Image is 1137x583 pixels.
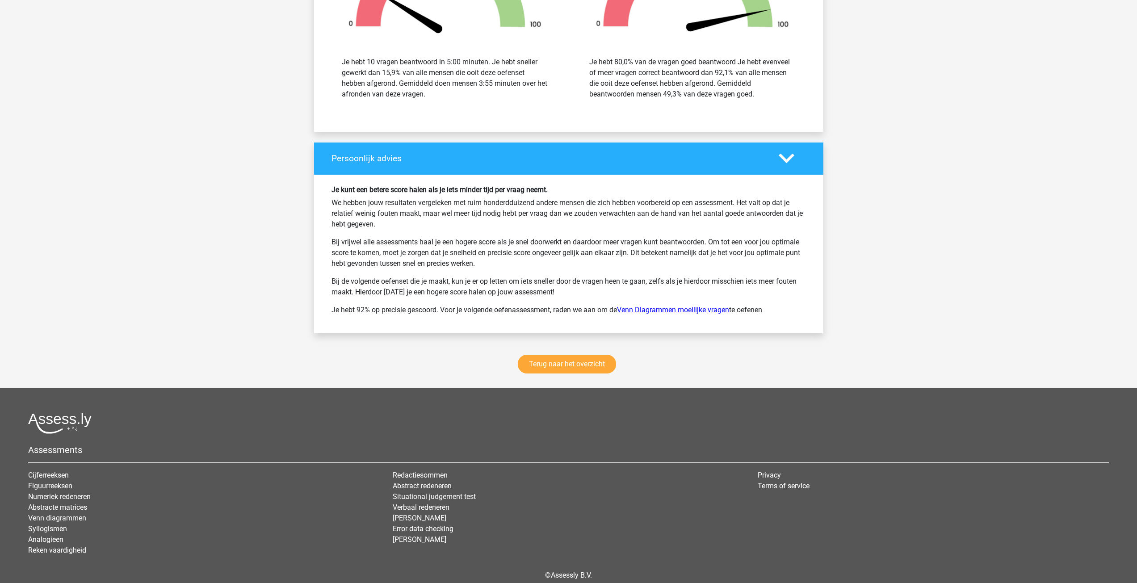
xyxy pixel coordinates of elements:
a: Assessly B.V. [551,571,592,579]
a: [PERSON_NAME] [393,535,446,544]
a: Analogieen [28,535,63,544]
div: Je hebt 80,0% van de vragen goed beantwoord Je hebt evenveel of meer vragen correct beantwoord da... [589,57,796,100]
h5: Assessments [28,445,1109,455]
a: Abstracte matrices [28,503,87,512]
a: Privacy [758,471,781,479]
a: Syllogismen [28,524,67,533]
a: Figuurreeksen [28,482,72,490]
a: Terms of service [758,482,810,490]
a: Verbaal redeneren [393,503,449,512]
a: Error data checking [393,524,453,533]
a: Venn diagrammen [28,514,86,522]
a: Redactiesommen [393,471,448,479]
a: Abstract redeneren [393,482,452,490]
p: Bij de volgende oefenset die je maakt, kun je er op letten om iets sneller door de vragen heen te... [331,276,806,298]
h6: Je kunt een betere score halen als je iets minder tijd per vraag neemt. [331,185,806,194]
p: Je hebt 92% op precisie gescoord. Voor je volgende oefenassessment, raden we aan om de te oefenen [331,305,806,315]
a: Terug naar het overzicht [518,355,616,373]
a: Venn Diagrammen moeilijke vragen [617,306,729,314]
p: We hebben jouw resultaten vergeleken met ruim honderdduizend andere mensen die zich hebben voorbe... [331,197,806,230]
a: Numeriek redeneren [28,492,91,501]
img: Assessly logo [28,413,92,434]
h4: Persoonlijk advies [331,153,765,164]
div: Je hebt 10 vragen beantwoord in 5:00 minuten. Je hebt sneller gewerkt dan 15,9% van alle mensen d... [342,57,548,100]
a: Situational judgement test [393,492,476,501]
a: Reken vaardigheid [28,546,86,554]
a: [PERSON_NAME] [393,514,446,522]
p: Bij vrijwel alle assessments haal je een hogere score als je snel doorwerkt en daardoor meer vrag... [331,237,806,269]
a: Cijferreeksen [28,471,69,479]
